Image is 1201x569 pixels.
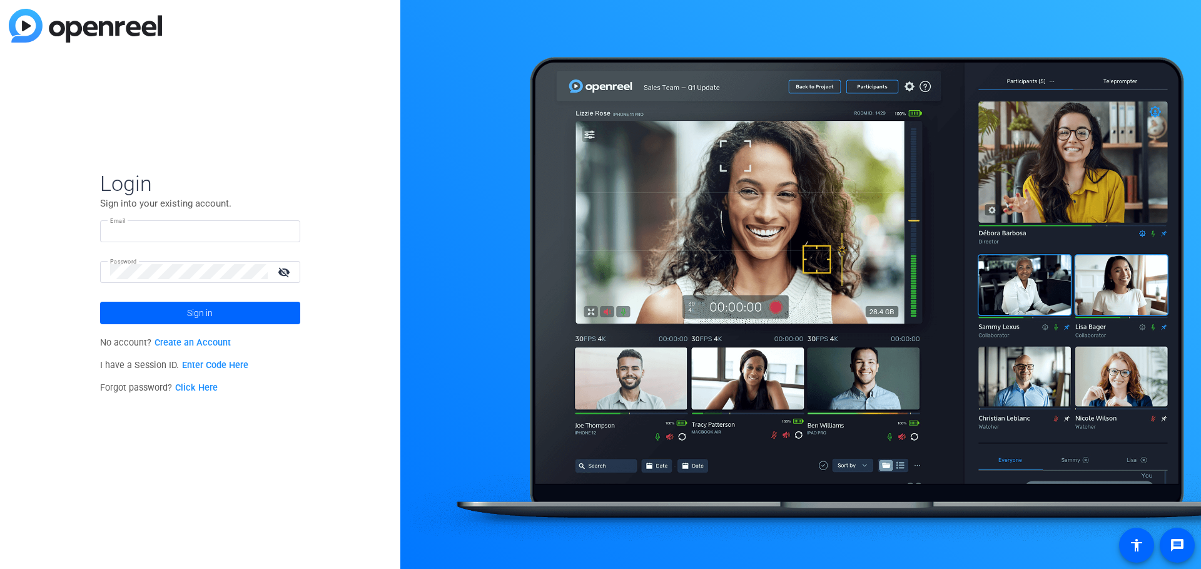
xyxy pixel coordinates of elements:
mat-icon: visibility_off [270,263,300,281]
span: I have a Session ID. [100,360,248,371]
span: Forgot password? [100,382,218,393]
button: Sign in [100,302,300,324]
a: Click Here [175,382,218,393]
input: Enter Email Address [110,223,290,238]
p: Sign into your existing account. [100,197,300,210]
span: Sign in [187,297,213,329]
mat-label: Password [110,258,137,265]
a: Enter Code Here [182,360,248,371]
mat-icon: accessibility [1129,538,1144,553]
mat-label: Email [110,217,126,224]
mat-icon: message [1170,538,1185,553]
a: Create an Account [155,337,231,348]
span: No account? [100,337,231,348]
span: Login [100,170,300,197]
img: blue-gradient.svg [9,9,162,43]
